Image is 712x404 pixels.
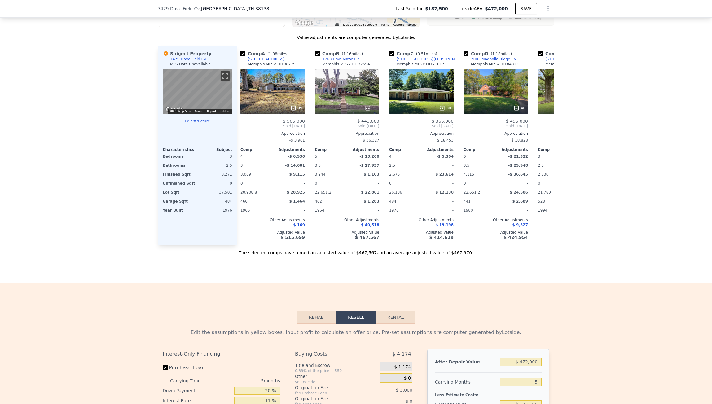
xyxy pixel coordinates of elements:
[506,119,528,124] span: $ 495,000
[199,197,232,206] div: 484
[512,138,528,143] span: $ 18,828
[396,388,412,393] span: $ 3,000
[364,172,379,177] span: $ 1,103
[240,50,291,57] div: Comp A
[471,62,519,67] div: Memphis MLS # 10184313
[163,197,196,206] div: Garage Sqft
[163,147,197,152] div: Characteristics
[195,110,203,113] a: Terms (opens in new tab)
[435,376,498,388] div: Carrying Months
[163,50,211,57] div: Subject Property
[397,62,444,67] div: Memphis MLS # 10171017
[389,190,402,195] span: 26,136
[240,147,273,152] div: Comp
[464,230,528,235] div: Adjusted Value
[164,106,185,114] a: Open this area in Google Maps (opens a new window)
[423,161,454,170] div: -
[435,172,454,177] span: $ 23,614
[315,57,359,62] a: 1763 Bryn Mawr Cir
[315,172,325,177] span: 3,244
[207,110,230,113] a: Report a problem
[508,154,528,159] span: -$ 21,322
[389,50,440,57] div: Comp C
[496,147,528,152] div: Adjustments
[295,391,364,396] div: for Purchase Loan
[389,181,392,186] span: 0
[429,235,454,240] span: $ 414,639
[538,147,570,152] div: Comp
[508,163,528,168] span: -$ 29,948
[295,396,364,402] div: Origination Fee
[538,230,602,235] div: Adjusted Value
[170,376,210,386] div: Carrying Time
[170,57,206,62] div: 7479 Dove Field Cv
[545,62,593,67] div: Memphis MLS # 10196913
[199,188,232,197] div: 37,501
[439,105,451,111] div: 30
[538,131,602,136] div: Appreciation
[504,235,528,240] span: $ 424,954
[163,349,280,360] div: Interest-Only Financing
[389,124,454,129] span: Sold [DATE]
[513,105,525,111] div: 40
[435,388,542,399] div: Less Estimate Costs:
[315,50,365,57] div: Comp B
[538,206,569,215] div: 1994
[389,217,454,222] div: Other Adjustments
[435,190,454,195] span: $ 12,130
[315,217,379,222] div: Other Adjustments
[343,23,377,26] span: Map data ©2025 Google
[389,57,461,62] a: [STREET_ADDRESS][PERSON_NAME]
[336,311,376,324] button: Resell
[199,179,232,188] div: 0
[315,131,379,136] div: Appreciation
[425,6,448,12] span: $187,500
[221,71,230,81] button: Toggle fullscreen view
[396,6,425,12] span: Last Sold for
[355,235,379,240] span: $ 467,567
[240,57,285,62] a: [STREET_ADDRESS]
[163,69,232,114] div: Map
[545,57,610,62] div: [STREET_ADDRESS][PERSON_NAME]
[240,131,305,136] div: Appreciation
[361,190,379,195] span: $ 22,861
[163,188,196,197] div: Lot Sqft
[464,172,474,177] span: 4,115
[240,217,305,222] div: Other Adjustments
[240,124,305,129] span: Sold [DATE]
[389,131,454,136] div: Appreciation
[389,147,421,152] div: Comp
[322,62,370,67] div: Memphis MLS # 10177594
[315,181,317,186] span: 0
[404,375,411,381] span: $ 0
[421,147,454,152] div: Adjustments
[435,223,454,227] span: $ 19,198
[348,179,379,188] div: -
[538,154,540,159] span: 3
[281,235,305,240] span: $ 515,699
[515,3,537,14] button: SAVE
[455,16,464,20] text: 38138
[414,52,440,56] span: ( miles)
[497,179,528,188] div: -
[393,23,418,26] a: Report a map error
[464,199,471,204] span: 441
[163,329,549,336] div: Edit the assumptions in yellow boxes. Input profit to calculate an offer price. Pre-set assumptio...
[357,119,379,124] span: $ 443,000
[423,197,454,206] div: -
[199,152,232,161] div: 3
[240,172,251,177] span: 3,069
[163,119,232,124] button: Edit structure
[289,172,305,177] span: $ 9,115
[315,190,331,195] span: 22,651.2
[389,161,420,170] div: 2.5
[458,6,485,12] span: Lotside ARV
[158,6,200,12] span: 7479 Dove Field Cv
[199,161,232,170] div: 2.5
[163,69,232,114] div: Street View
[295,349,364,360] div: Buying Costs
[178,109,191,114] button: Map Data
[199,206,232,215] div: 1976
[392,349,411,360] span: $ 4,174
[293,223,305,227] span: $ 169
